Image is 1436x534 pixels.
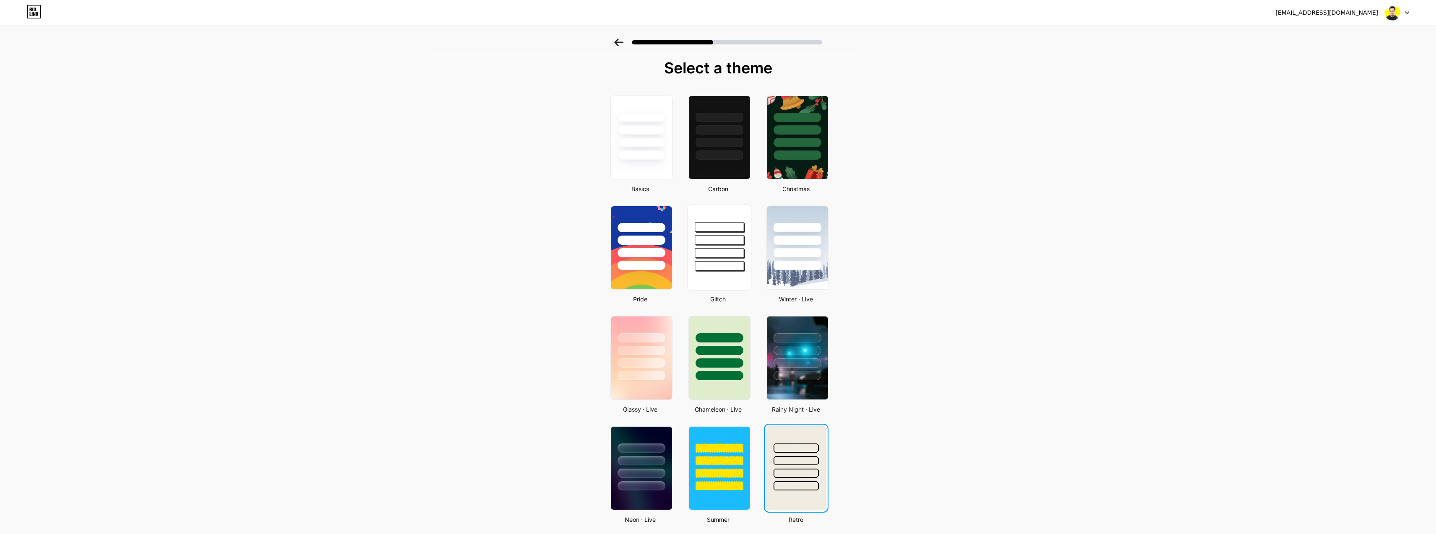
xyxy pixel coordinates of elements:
[608,405,673,414] div: Glassy · Live
[1384,5,1400,21] img: Maruf Sheikh
[686,515,750,524] div: Summer
[608,295,673,303] div: Pride
[1275,8,1378,17] div: [EMAIL_ADDRESS][DOMAIN_NAME]
[764,515,828,524] div: Retro
[608,184,673,193] div: Basics
[608,515,673,524] div: Neon · Live
[764,184,828,193] div: Christmas
[686,295,750,303] div: Glitch
[764,295,828,303] div: Winter · Live
[764,405,828,414] div: Rainy Night · Live
[607,60,829,76] div: Select a theme
[686,405,750,414] div: Chameleon · Live
[686,184,750,193] div: Carbon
